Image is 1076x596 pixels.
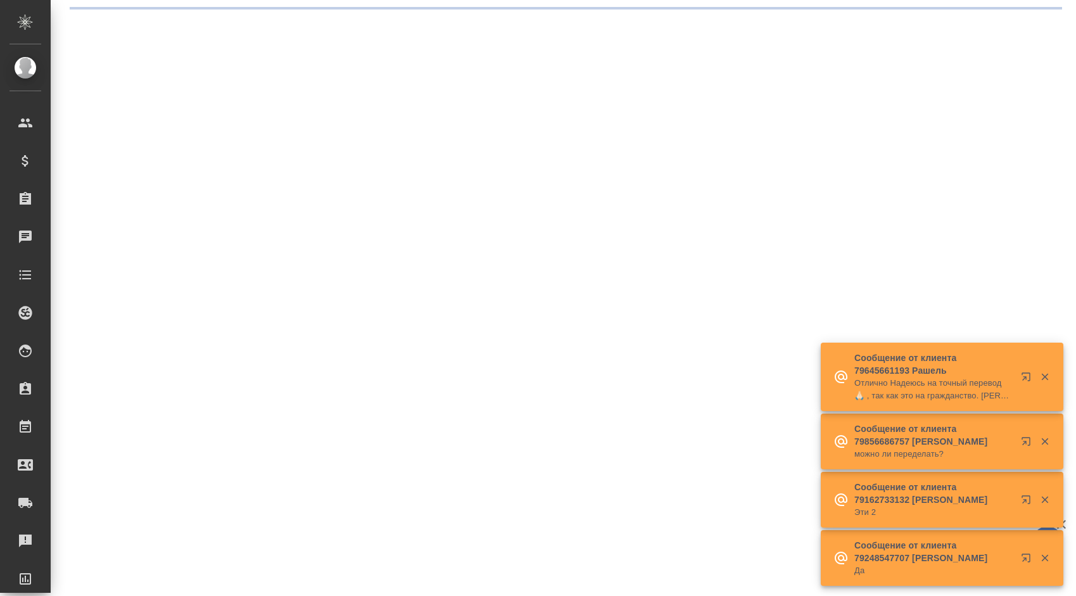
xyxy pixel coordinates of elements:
[854,448,1013,460] p: можно ли переделать?
[854,422,1013,448] p: Сообщение от клиента 79856686757 [PERSON_NAME]
[1032,494,1058,505] button: Закрыть
[854,564,1013,577] p: Да
[1032,371,1058,383] button: Закрыть
[1013,487,1044,517] button: Открыть в новой вкладке
[1013,364,1044,395] button: Открыть в новой вкладке
[1032,552,1058,564] button: Закрыть
[854,481,1013,506] p: Сообщение от клиента 79162733132 [PERSON_NAME]
[854,539,1013,564] p: Сообщение от клиента 79248547707 [PERSON_NAME]
[854,352,1013,377] p: Сообщение от клиента 79645661193 Рашель
[854,506,1013,519] p: Эти 2
[854,377,1013,402] p: Отлично Надеюсь на точный перевод 🙏🏻 , так как это на гражданство. [PERSON_NAME] перевести деньги?
[1013,545,1044,576] button: Открыть в новой вкладке
[1032,436,1058,447] button: Закрыть
[1013,429,1044,459] button: Открыть в новой вкладке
